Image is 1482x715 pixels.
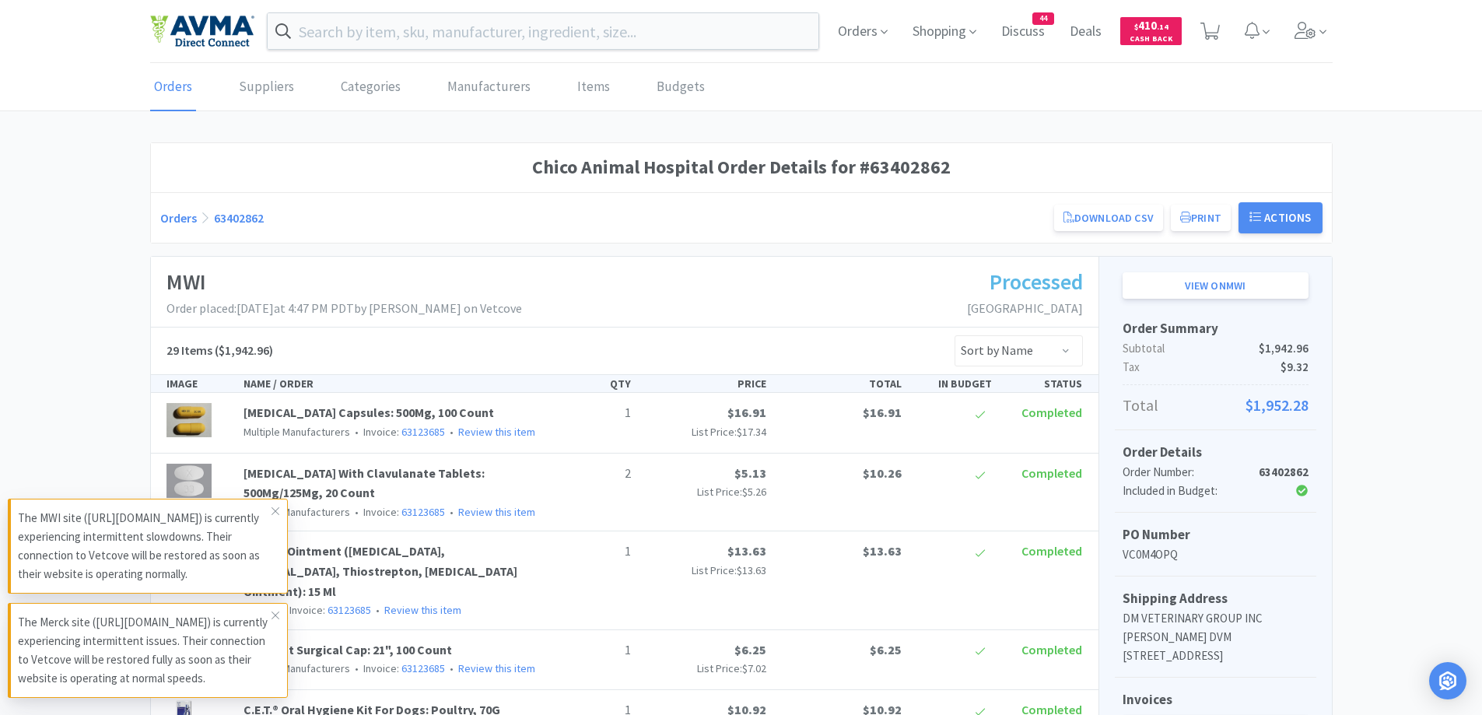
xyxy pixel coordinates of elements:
h5: PO Number [1123,524,1309,545]
a: Review this item [458,661,535,675]
span: • [352,505,361,519]
h1: MWI [166,265,522,300]
a: Deals [1063,25,1108,39]
a: [MEDICAL_DATA] Capsules: 500Mg, 100 Count [243,405,494,420]
h5: Order Details [1123,442,1309,463]
span: Multiple Manufacturers [243,425,350,439]
a: 63402862 [214,210,264,226]
p: 1 [553,403,631,423]
h5: Invoices [1123,689,1309,710]
a: 63123685 [401,425,445,439]
p: The Merck site ([URL][DOMAIN_NAME]) is currently experiencing intermittent issues. Their connecti... [18,613,272,688]
a: 63123685 [401,505,445,519]
img: e4e33dab9f054f5782a47901c742baa9_102.png [150,15,254,47]
span: $17.34 [737,425,766,439]
span: $16.91 [727,405,766,420]
p: Subtotal [1123,339,1309,358]
p: [GEOGRAPHIC_DATA] [967,299,1083,319]
span: $ [1134,22,1138,32]
span: 29 Items [166,342,212,358]
a: $410.14Cash Back [1120,10,1182,52]
p: List Price: [643,660,766,677]
div: Included in Budget: [1123,482,1246,500]
span: • [447,505,456,519]
a: Discuss44 [995,25,1051,39]
a: Review this item [458,505,535,519]
span: $13.63 [863,543,902,559]
span: $10.26 [863,465,902,481]
span: $5.13 [734,465,766,481]
p: List Price: [643,562,766,579]
p: 2 [553,464,631,484]
span: • [352,661,361,675]
p: 1 [553,640,631,661]
div: NAME / ORDER [237,375,547,392]
h5: Shipping Address [1123,588,1309,609]
span: $1,952.28 [1246,393,1309,418]
a: [MEDICAL_DATA] With Clavulanate Tablets: 500Mg/125Mg, 20 Count [243,465,485,501]
div: TOTAL [773,375,908,392]
a: Manufacturers [443,64,534,111]
a: Categories [337,64,405,111]
span: $1,942.96 [1259,339,1309,358]
span: $16.91 [863,405,902,420]
span: $13.63 [727,543,766,559]
a: 63123685 [328,603,371,617]
img: e9b7110fcbd7401fab23100e9389212c_227238.png [166,464,212,498]
a: Review this item [384,603,461,617]
p: VC0M4OPQ [1123,545,1309,564]
p: The MWI site ([URL][DOMAIN_NAME]) is currently experiencing intermittent slowdowns. Their connect... [18,509,272,584]
p: Tax [1123,358,1309,377]
a: Budgets [653,64,709,111]
div: QTY [547,375,637,392]
span: • [373,603,382,617]
span: 410 [1134,18,1168,33]
span: Invoice: [350,661,445,675]
a: Orders [150,64,196,111]
span: Completed [1021,465,1082,481]
a: Orders [160,210,197,226]
p: List Price: [643,423,766,440]
div: IMAGE [160,375,238,392]
div: Open Intercom Messenger [1429,662,1466,699]
span: • [352,425,361,439]
a: Animax Ointment ([MEDICAL_DATA], [MEDICAL_DATA], Thiostrepton, [MEDICAL_DATA] Ointment): 15 Ml [243,543,517,598]
span: Completed [1021,642,1082,657]
span: $9.32 [1281,358,1309,377]
span: Invoice: [276,603,371,617]
span: Multiple Manufacturers [243,505,350,519]
img: e1b25419a18344d2a13df97093d3f765_197519.png [166,403,212,437]
span: Completed [1021,405,1082,420]
p: List Price: [643,483,766,500]
span: Cash Back [1130,35,1172,45]
span: Multiple Manufacturers [243,661,350,675]
div: STATUS [998,375,1088,392]
p: 1 [553,542,631,562]
span: $6.25 [734,642,766,657]
a: Suppliers [235,64,298,111]
h5: Order Summary [1123,318,1309,339]
h1: Chico Animal Hospital Order Details for #63402862 [160,152,1323,182]
div: Order Number: [1123,463,1246,482]
strong: 63402862 [1259,464,1309,479]
a: Download CSV [1054,205,1163,231]
span: • [447,661,456,675]
span: Completed [1021,543,1082,559]
span: . 14 [1157,22,1168,32]
a: Items [573,64,614,111]
span: Invoice: [350,425,445,439]
a: Bouffant Surgical Cap: 21", 100 Count [243,642,452,657]
a: Review this item [458,425,535,439]
span: $5.26 [742,485,766,499]
span: Invoice: [350,505,445,519]
div: PRICE [637,375,773,392]
span: $6.25 [870,642,902,657]
a: 63123685 [401,661,445,675]
button: Actions [1239,202,1323,233]
span: $7.02 [742,661,766,675]
a: View onMWI [1123,272,1309,299]
span: $13.63 [737,563,766,577]
div: IN BUDGET [908,375,998,392]
input: Search by item, sku, manufacturer, ingredient, size... [268,13,819,49]
p: DM VETERINARY GROUP INC [PERSON_NAME] DVM [STREET_ADDRESS] [1123,609,1309,665]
